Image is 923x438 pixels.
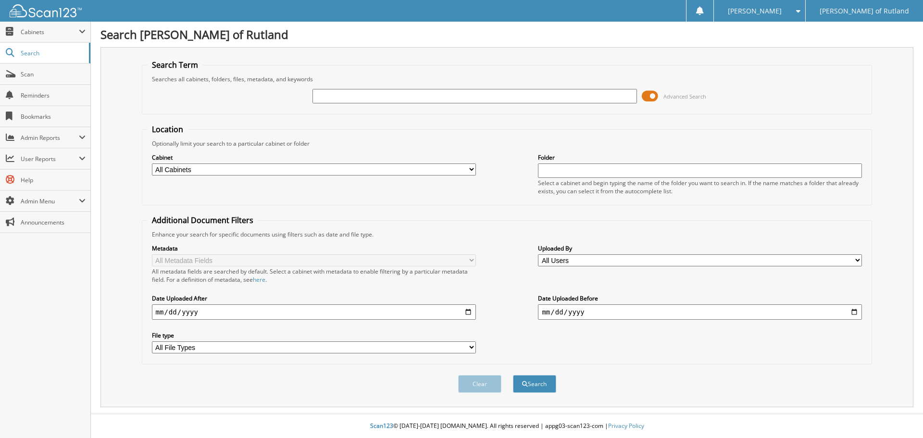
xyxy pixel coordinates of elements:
[152,304,476,320] input: start
[513,375,556,393] button: Search
[152,294,476,302] label: Date Uploaded After
[538,153,862,162] label: Folder
[21,218,86,226] span: Announcements
[538,304,862,320] input: end
[21,113,86,121] span: Bookmarks
[663,93,706,100] span: Advanced Search
[21,176,86,184] span: Help
[147,230,867,238] div: Enhance your search for specific documents using filters such as date and file type.
[875,392,923,438] iframe: Chat Widget
[152,331,476,339] label: File type
[152,267,476,284] div: All metadata fields are searched by default. Select a cabinet with metadata to enable filtering b...
[152,244,476,252] label: Metadata
[538,244,862,252] label: Uploaded By
[728,8,782,14] span: [PERSON_NAME]
[608,422,644,430] a: Privacy Policy
[458,375,501,393] button: Clear
[147,139,867,148] div: Optionally limit your search to a particular cabinet or folder
[21,134,79,142] span: Admin Reports
[21,197,79,205] span: Admin Menu
[21,91,86,100] span: Reminders
[253,275,265,284] a: here
[152,153,476,162] label: Cabinet
[820,8,909,14] span: [PERSON_NAME] of Rutland
[21,70,86,78] span: Scan
[538,179,862,195] div: Select a cabinet and begin typing the name of the folder you want to search in. If the name match...
[538,294,862,302] label: Date Uploaded Before
[370,422,393,430] span: Scan123
[21,155,79,163] span: User Reports
[147,124,188,135] legend: Location
[100,26,913,42] h1: Search [PERSON_NAME] of Rutland
[21,28,79,36] span: Cabinets
[91,414,923,438] div: © [DATE]-[DATE] [DOMAIN_NAME]. All rights reserved | appg03-scan123-com |
[147,60,203,70] legend: Search Term
[147,215,258,225] legend: Additional Document Filters
[147,75,867,83] div: Searches all cabinets, folders, files, metadata, and keywords
[10,4,82,17] img: scan123-logo-white.svg
[21,49,84,57] span: Search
